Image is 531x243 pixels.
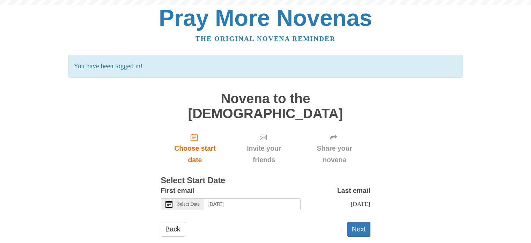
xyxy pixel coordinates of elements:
[161,222,185,236] a: Back
[177,202,200,207] span: Select Date
[236,143,292,166] span: Invite your friends
[159,5,372,31] a: Pray More Novenas
[337,185,370,196] label: Last email
[161,91,370,121] h1: Novena to the [DEMOGRAPHIC_DATA]
[161,185,195,196] label: First email
[347,222,370,236] button: Next
[161,128,229,170] a: Choose start date
[196,35,335,42] a: The original novena reminder
[306,143,363,166] span: Share your novena
[168,143,222,166] span: Choose start date
[161,176,370,185] h3: Select Start Date
[68,55,463,78] p: You have been logged in!
[351,200,370,207] span: [DATE]
[229,128,298,170] div: Click "Next" to confirm your start date first.
[299,128,370,170] div: Click "Next" to confirm your start date first.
